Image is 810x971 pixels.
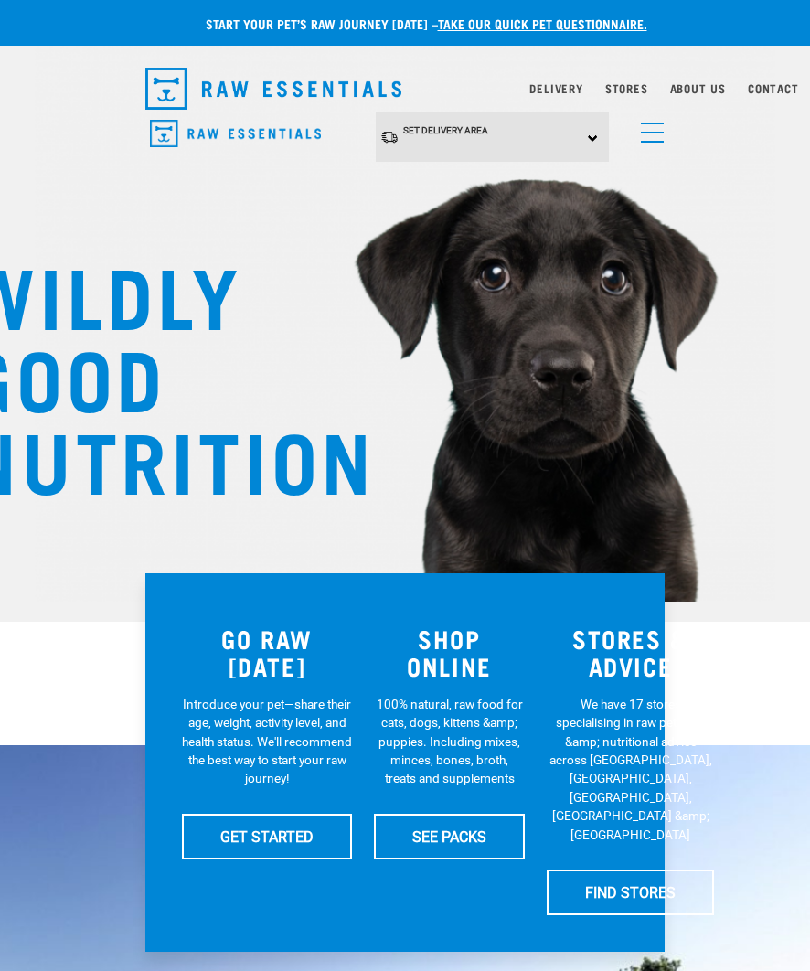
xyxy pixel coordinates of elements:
a: SEE PACKS [374,814,525,859]
p: 100% natural, raw food for cats, dogs, kittens &amp; puppies. Including mixes, minces, bones, bro... [374,695,525,788]
h3: STORES & ADVICE [547,624,714,680]
h3: GO RAW [DATE] [182,624,352,680]
a: About Us [670,85,726,91]
nav: dropdown navigation [131,60,679,117]
h3: SHOP ONLINE [374,624,525,680]
a: Delivery [529,85,582,91]
a: Stores [605,85,648,91]
p: We have 17 stores specialising in raw pet food &amp; nutritional advice across [GEOGRAPHIC_DATA],... [547,695,714,844]
img: van-moving.png [380,130,399,144]
span: Set Delivery Area [403,125,488,135]
img: Raw Essentials Logo [150,120,321,148]
a: FIND STORES [547,870,714,915]
a: Contact [748,85,799,91]
a: take our quick pet questionnaire. [438,20,647,27]
a: GET STARTED [182,814,352,859]
p: Introduce your pet—share their age, weight, activity level, and health status. We'll recommend th... [182,695,352,788]
a: menu [632,112,665,144]
img: Raw Essentials Logo [145,68,401,110]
